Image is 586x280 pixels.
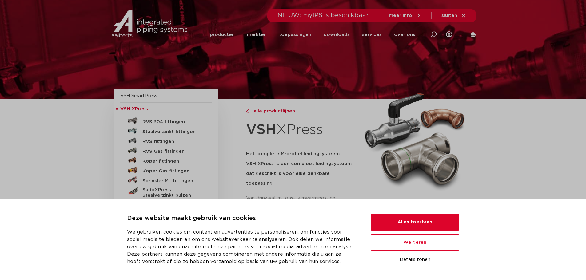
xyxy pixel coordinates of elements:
a: alle productlijnen [246,108,357,115]
a: RVS Gas fittingen [120,145,212,155]
span: meer info [389,13,412,18]
a: VSH SmartPress [120,93,157,98]
h5: Het complete M-profiel leidingsysteem VSH XPress is een compleet leidingsysteem dat geschikt is v... [246,149,357,188]
p: Deze website maakt gebruik van cookies [127,214,356,223]
h5: Koper fittingen [142,159,203,164]
a: SudoXPress Staalverzinkt buizen [120,185,212,198]
h1: XPress [246,118,357,142]
h5: RVS fittingen [142,139,203,144]
nav: Menu [210,23,415,46]
p: We gebruiken cookies om content en advertenties te personaliseren, om functies voor social media ... [127,228,356,265]
a: RVS fittingen [120,136,212,145]
a: meer info [389,13,421,18]
a: markten [247,23,267,46]
span: sluiten [441,13,457,18]
a: downloads [324,23,350,46]
button: Alles toestaan [371,214,459,231]
h5: RVS 304 fittingen [142,119,203,125]
a: SudoXPress RVS buizen [120,198,212,208]
button: Details tonen [371,254,459,265]
p: Van drinkwater-, gas-, verwarmings- en solarinstallaties tot sprinklersystemen. Het assortiment b... [246,193,357,223]
a: Sprinkler ML fittingen [120,175,212,185]
h5: Staalverzinkt fittingen [142,129,203,135]
a: toepassingen [279,23,311,46]
span: NIEUW: myIPS is beschikbaar [277,12,369,18]
h5: SudoXPress Staalverzinkt buizen [142,187,203,198]
a: Koper Gas fittingen [120,165,212,175]
a: sluiten [441,13,466,18]
h5: RVS Gas fittingen [142,149,203,154]
span: alle productlijnen [250,109,295,113]
span: VSH XPress [120,107,148,111]
a: over ons [394,23,415,46]
a: services [362,23,382,46]
a: Staalverzinkt fittingen [120,126,212,136]
button: Weigeren [371,234,459,251]
h5: Sprinkler ML fittingen [142,178,203,184]
h5: Koper Gas fittingen [142,168,203,174]
a: RVS 304 fittingen [120,116,212,126]
a: Koper fittingen [120,155,212,165]
strong: VSH [246,123,276,137]
img: chevron-right.svg [246,109,249,113]
a: producten [210,23,235,46]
